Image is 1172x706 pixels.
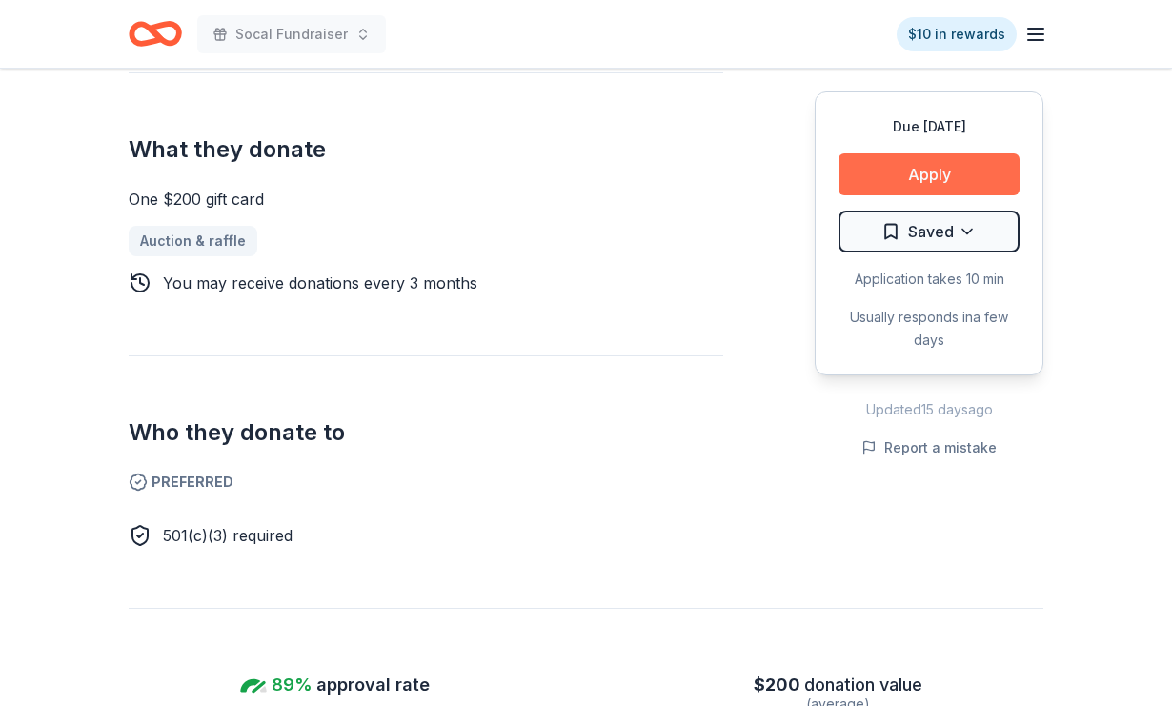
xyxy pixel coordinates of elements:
[839,153,1020,195] button: Apply
[804,670,922,700] span: donation value
[839,306,1020,352] div: Usually responds in a few days
[235,23,348,46] span: Socal Fundraiser
[908,219,954,244] span: Saved
[163,526,293,545] span: 501(c)(3) required
[129,188,723,211] div: One $200 gift card
[839,268,1020,291] div: Application takes 10 min
[129,226,257,256] a: Auction & raffle
[272,670,313,700] span: 89%
[861,436,997,459] button: Report a mistake
[839,115,1020,138] div: Due [DATE]
[897,17,1017,51] a: $10 in rewards
[163,272,477,294] div: You may receive donations every 3 months
[316,670,430,700] span: approval rate
[129,471,723,494] span: Preferred
[197,15,386,53] button: Socal Fundraiser
[754,670,800,700] span: $ 200
[129,11,182,56] a: Home
[129,134,723,165] h2: What they donate
[815,398,1043,421] div: Updated 15 days ago
[839,211,1020,252] button: Saved
[129,417,723,448] h2: Who they donate to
